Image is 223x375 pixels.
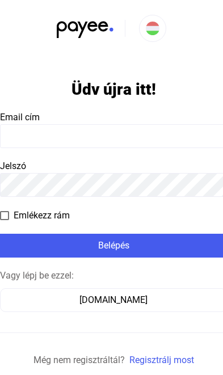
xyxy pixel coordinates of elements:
[33,355,125,365] span: Még nem regisztráltál?
[146,22,159,35] img: HU
[57,15,113,38] img: black-payee-blue-dot.svg
[71,79,156,99] h1: Üdv újra itt!
[139,15,166,42] button: HU
[129,355,194,365] a: Regisztrálj most
[4,293,223,307] div: [DOMAIN_NAME]
[14,209,70,222] span: Emlékezz rám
